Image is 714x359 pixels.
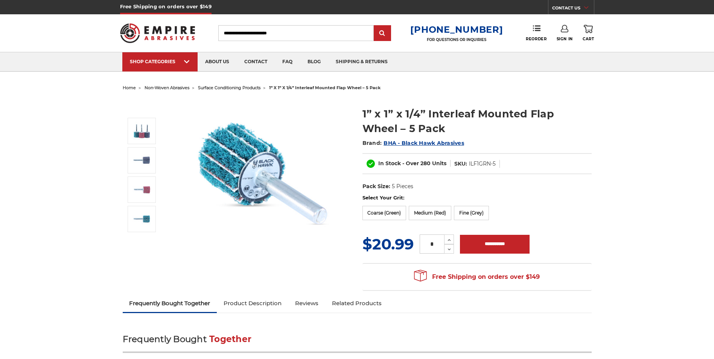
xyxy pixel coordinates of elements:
[469,160,496,168] dd: ILF1GRN-5
[420,160,431,167] span: 280
[123,85,136,90] a: home
[362,235,414,253] span: $20.99
[392,183,413,190] dd: 5 Pieces
[217,295,288,312] a: Product Description
[526,25,547,41] a: Reorder
[132,180,151,199] img: 1” x 1” x 1/4” Interleaf Mounted Flap Wheel – 5 Pack
[362,194,592,202] label: Select Your Grit:
[198,85,260,90] a: surface conditioning products
[362,140,382,146] span: Brand:
[145,85,189,90] a: non-woven abrasives
[362,106,592,136] h1: 1” x 1” x 1/4” Interleaf Mounted Flap Wheel – 5 Pack
[583,37,594,41] span: Cart
[583,25,594,41] a: Cart
[275,52,300,71] a: faq
[237,52,275,71] a: contact
[325,295,388,312] a: Related Products
[526,37,547,41] span: Reorder
[410,37,503,42] p: FOR QUESTIONS OR INQUIRIES
[130,59,190,64] div: SHOP CATEGORIES
[375,26,390,41] input: Submit
[288,295,325,312] a: Reviews
[132,210,151,228] img: 1” x 1” x 1/4” Interleaf Mounted Flap Wheel – 5 Pack
[209,334,251,344] span: Together
[123,334,207,344] span: Frequently Bought
[557,37,573,41] span: Sign In
[432,160,446,167] span: Units
[378,160,401,167] span: In Stock
[362,183,390,190] dt: Pack Size:
[414,269,540,284] span: Free Shipping on orders over $149
[552,4,594,14] a: CONTACT US
[402,160,419,167] span: - Over
[410,24,503,35] a: [PHONE_NUMBER]
[132,122,151,140] img: 1” x 1” x 1/4” Interleaf Mounted Flap Wheel – 5 Pack
[300,52,328,71] a: blog
[187,99,338,249] img: 1” x 1” x 1/4” Interleaf Mounted Flap Wheel – 5 Pack
[384,140,464,146] a: BHA - Black Hawk Abrasives
[198,52,237,71] a: about us
[120,18,195,48] img: Empire Abrasives
[123,295,217,312] a: Frequently Bought Together
[328,52,395,71] a: shipping & returns
[454,160,467,168] dt: SKU:
[132,151,151,170] img: 1” x 1” x 1/4” Interleaf Mounted Flap Wheel – 5 Pack
[269,85,381,90] span: 1” x 1” x 1/4” interleaf mounted flap wheel – 5 pack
